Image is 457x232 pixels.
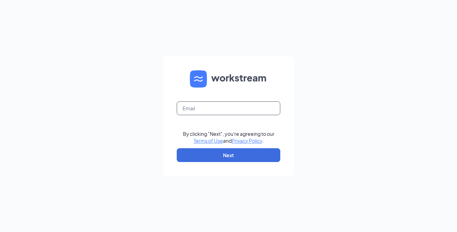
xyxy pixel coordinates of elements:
[194,138,223,144] a: Terms of Use
[177,101,280,115] input: Email
[190,70,267,88] img: WS logo and Workstream text
[177,148,280,162] button: Next
[183,130,274,144] div: By clicking "Next", you're agreeing to our and .
[232,138,262,144] a: Privacy Policy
